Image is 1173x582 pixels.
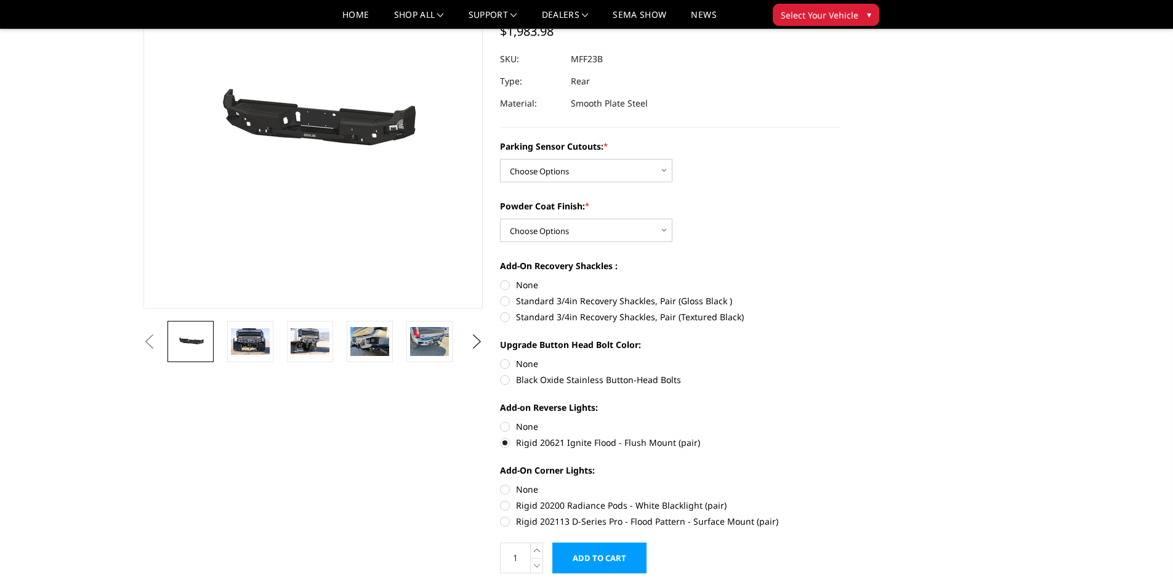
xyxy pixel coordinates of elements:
label: None [500,278,840,291]
dd: MFF23B [571,48,603,70]
span: ▾ [867,8,871,21]
a: Dealers [542,10,589,28]
img: 2023-2025 Ford F250-350-450 - Freedom Series - Rear Bumper [231,328,270,354]
iframe: Chat Widget [1111,523,1173,582]
label: Standard 3/4in Recovery Shackles, Pair (Gloss Black ) [500,294,840,307]
a: News [691,10,716,28]
dt: Material: [500,92,562,115]
label: None [500,420,840,433]
label: None [500,483,840,496]
button: Previous [140,333,159,351]
label: Add-On Corner Lights: [500,464,840,477]
label: Rigid 20621 Ignite Flood - Flush Mount (pair) [500,436,840,449]
a: Support [469,10,517,28]
label: Rigid 20200 Radiance Pods - White Blacklight (pair) [500,499,840,512]
span: $1,983.98 [500,23,554,39]
button: Next [467,333,486,351]
label: Powder Coat Finish: [500,200,840,212]
dt: Type: [500,70,562,92]
dd: Smooth Plate Steel [571,92,648,115]
span: Select Your Vehicle [781,9,858,22]
a: Home [342,10,369,28]
label: Add-On Recovery Shackles : [500,259,840,272]
dd: Rear [571,70,590,92]
label: Add-on Reverse Lights: [500,401,840,414]
button: Select Your Vehicle [773,4,879,26]
a: SEMA Show [613,10,666,28]
input: Add to Cart [552,543,647,573]
img: 2023-2025 Ford F250-350-450 - Freedom Series - Rear Bumper [350,327,389,356]
dt: SKU: [500,48,562,70]
label: Rigid 202113 D-Series Pro - Flood Pattern - Surface Mount (pair) [500,515,840,528]
img: 2023-2025 Ford F250-350-450 - Freedom Series - Rear Bumper [291,328,329,354]
label: Upgrade Button Head Bolt Color: [500,338,840,351]
label: None [500,357,840,370]
label: Standard 3/4in Recovery Shackles, Pair (Textured Black) [500,310,840,323]
label: Black Oxide Stainless Button-Head Bolts [500,373,840,386]
img: 2023-2025 Ford F250-350-450 - Freedom Series - Rear Bumper [410,327,449,356]
a: shop all [394,10,444,28]
label: Parking Sensor Cutouts: [500,140,840,153]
